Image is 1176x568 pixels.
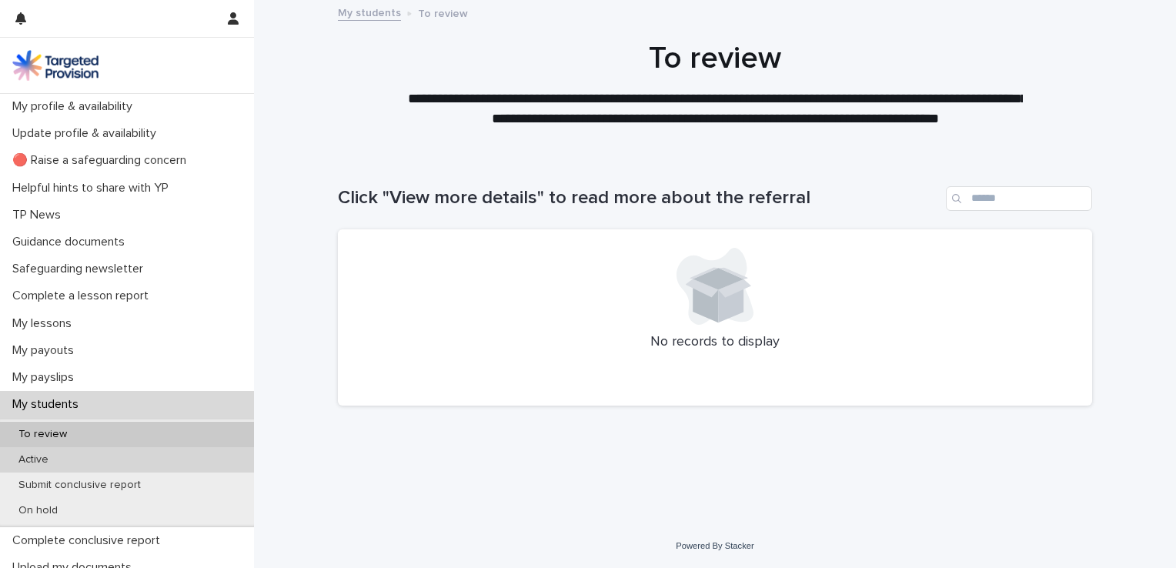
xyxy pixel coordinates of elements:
p: To review [418,4,468,21]
p: My profile & availability [6,99,145,114]
a: My students [338,3,401,21]
p: Active [6,453,61,466]
p: Submit conclusive report [6,479,153,492]
p: Complete conclusive report [6,533,172,548]
p: Update profile & availability [6,126,169,141]
img: M5nRWzHhSzIhMunXDL62 [12,50,99,81]
p: My payslips [6,370,86,385]
p: 🔴 Raise a safeguarding concern [6,153,199,168]
p: To review [6,428,79,441]
p: Guidance documents [6,235,137,249]
p: My payouts [6,343,86,358]
a: Powered By Stacker [676,541,753,550]
p: Safeguarding newsletter [6,262,155,276]
p: Complete a lesson report [6,289,161,303]
p: No records to display [356,334,1074,351]
h1: To review [338,40,1092,77]
p: My students [6,397,91,412]
input: Search [946,186,1092,211]
p: Helpful hints to share with YP [6,181,181,195]
p: My lessons [6,316,84,331]
p: TP News [6,208,73,222]
p: On hold [6,504,70,517]
h1: Click "View more details" to read more about the referral [338,187,940,209]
